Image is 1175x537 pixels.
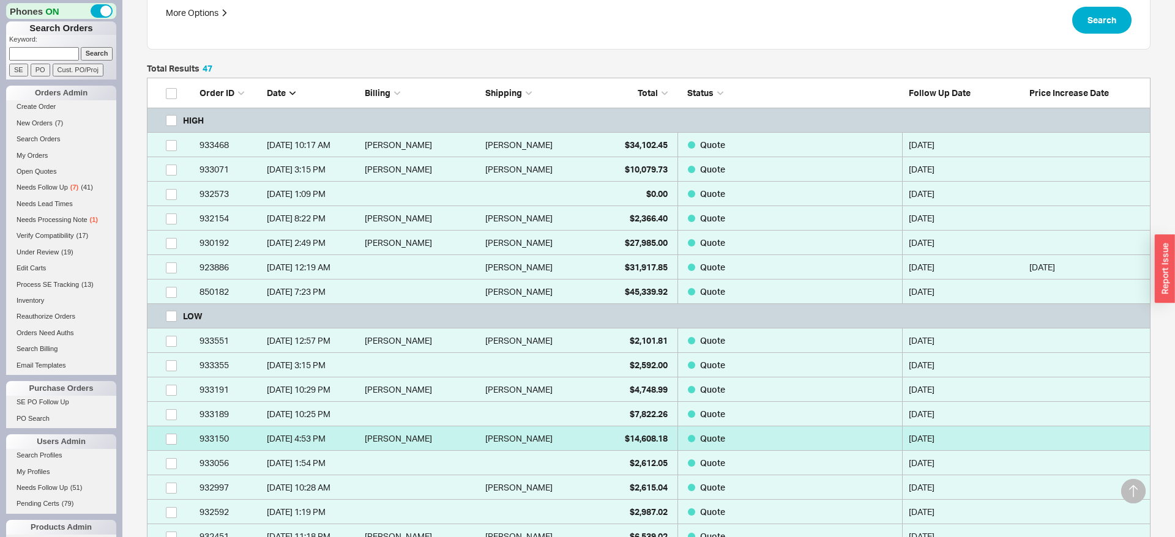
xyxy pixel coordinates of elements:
span: Shipping [485,87,522,98]
span: ( 7 ) [55,119,63,127]
span: Billing [365,87,390,98]
div: 08/19/2025 [909,426,1023,451]
span: ON [45,5,59,18]
span: Needs Processing Note [17,216,88,223]
input: Search [81,47,113,60]
div: 933551 [200,328,261,353]
div: Date [267,87,359,99]
button: More Options [166,7,228,19]
a: 850182[DATE] 7:23 PM[PERSON_NAME]$45,339.92Quote [DATE] [147,280,1151,304]
div: [PERSON_NAME] [365,328,479,353]
a: Search Profiles [6,449,116,462]
a: 932997[DATE] 10:28 AM[PERSON_NAME]$2,615.04Quote [DATE] [147,475,1151,500]
div: Products Admin [6,520,116,535]
div: 932592 [200,500,261,524]
input: SE [9,64,28,76]
div: 7/25/25 2:49 PM [267,231,359,255]
div: 08/19/2025 [909,353,1023,377]
span: Date [267,87,286,98]
div: 08/19/2025 [909,206,1023,231]
a: 930192[DATE] 2:49 PM[PERSON_NAME][PERSON_NAME]$27,985.00Quote [DATE] [147,231,1151,255]
a: 932154[DATE] 8:22 PM[PERSON_NAME][PERSON_NAME]$2,366.40Quote [DATE] [147,206,1151,231]
div: [PERSON_NAME] [485,426,553,451]
span: $27,985.00 [625,237,668,248]
a: 933071[DATE] 3:15 PM[PERSON_NAME][PERSON_NAME]$10,079.73Quote [DATE] [147,157,1151,182]
div: [PERSON_NAME] [365,206,479,231]
div: 932573 [200,182,261,206]
span: Quote [700,360,725,370]
span: $4,748.99 [630,384,668,394]
span: Needs Follow Up [17,484,68,491]
div: 08/19/2025 [909,500,1023,524]
span: Process SE Tracking [17,281,79,288]
span: ( 17 ) [76,232,89,239]
div: Users Admin [6,434,116,449]
div: 8/6/25 1:09 PM [267,182,359,206]
div: 08/19/2025 [909,377,1023,402]
div: 8/8/25 1:54 PM [267,451,359,475]
a: Email Templates [6,359,116,372]
span: Quote [700,433,725,443]
div: 08/15/2025 [909,133,1023,157]
a: Pending Certs(79) [6,497,116,510]
span: New Orders [17,119,53,127]
span: Quote [700,482,725,492]
span: Search [1087,13,1116,28]
div: Status [677,87,903,99]
a: Create Order [6,100,116,113]
a: Orders Need Auths [6,327,116,339]
span: $2,987.02 [630,506,668,517]
div: [PERSON_NAME] [365,231,479,255]
div: [PERSON_NAME] [485,206,553,231]
a: 933150[DATE] 4:53 PM[PERSON_NAME][PERSON_NAME]$14,608.18Quote [DATE] [147,426,1151,451]
a: 933355[DATE] 3:15 PM$2,592.00Quote [DATE] [147,353,1151,377]
span: 47 [203,63,212,73]
a: Needs Follow Up(7)(41) [6,181,116,194]
a: Inventory [6,294,116,307]
button: Search [1072,7,1132,34]
span: ( 51 ) [70,484,83,491]
div: [PERSON_NAME] [485,133,553,157]
div: Shipping [485,87,600,99]
div: 8/4/25 8:22 PM [267,206,359,231]
span: Quote [700,164,725,174]
div: 6/20/25 12:19 AM [267,255,359,280]
span: Quote [700,286,725,297]
a: SE PO Follow Up [6,396,116,409]
span: $2,615.04 [630,482,668,492]
div: [PERSON_NAME] [485,231,553,255]
span: Quote [700,384,725,394]
input: PO [31,64,50,76]
div: [PERSON_NAME] [485,328,553,353]
div: Orders Admin [6,86,116,100]
div: [PERSON_NAME] [485,475,553,500]
div: Total [606,87,668,99]
span: $7,822.26 [630,409,668,419]
div: 933189 [200,402,261,426]
div: 933056 [200,451,261,475]
div: 933191 [200,377,261,402]
a: 933189[DATE] 10:25 PM$7,822.26Quote [DATE] [147,402,1151,426]
a: 933551[DATE] 12:57 PM[PERSON_NAME][PERSON_NAME]$2,101.81Quote [DATE] [147,328,1151,353]
span: Quote [700,457,725,468]
div: 850182 [200,280,261,304]
div: 932997 [200,475,261,500]
a: 933191[DATE] 10:29 PM[PERSON_NAME][PERSON_NAME]$4,748.99Quote [DATE] [147,377,1151,402]
div: [PERSON_NAME] [485,255,553,280]
div: 8/10/25 10:25 PM [267,402,359,426]
div: 932154 [200,206,261,231]
div: 8/10/25 10:29 PM [267,377,359,402]
span: ( 41 ) [81,183,93,191]
div: 8/8/25 3:15 PM [267,157,359,182]
div: Purchase Orders [6,381,116,396]
span: $34,102.45 [625,139,668,150]
span: Order ID [200,87,234,98]
a: 933468[DATE] 10:17 AM[PERSON_NAME][PERSON_NAME]$34,102.45Quote [DATE] [147,133,1151,157]
span: Under Review [17,248,59,256]
a: PO Search [6,412,116,425]
h5: Total Results [147,64,212,73]
div: Phones [6,3,116,19]
span: $2,612.05 [630,457,668,468]
span: Quote [700,409,725,419]
div: 933071 [200,157,261,182]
